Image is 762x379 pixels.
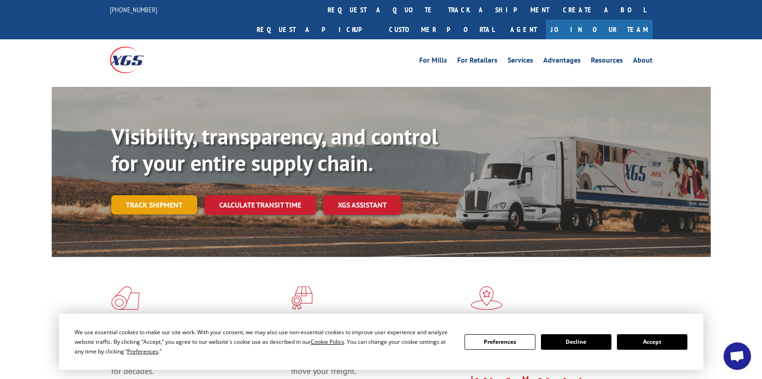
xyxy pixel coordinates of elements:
a: About [633,57,653,67]
button: Accept [617,334,687,350]
a: Resources [591,57,623,67]
span: Preferences [127,347,158,355]
a: Agent [501,20,546,39]
a: XGS ASSISTANT [323,195,401,215]
div: Cookie Consent Prompt [59,314,703,370]
button: Decline [541,334,611,350]
a: Request a pickup [250,20,382,39]
img: xgs-icon-total-supply-chain-intelligence-red [111,286,140,310]
div: We use essential cookies to make our site work. With your consent, we may also use non-essential ... [75,327,454,356]
a: [PHONE_NUMBER] [110,5,157,14]
a: Track shipment [111,195,197,214]
a: Calculate transit time [205,195,316,215]
a: Join Our Team [546,20,653,39]
button: Preferences [465,334,535,350]
span: Cookie Policy [311,338,344,346]
a: Customer Portal [382,20,501,39]
img: xgs-icon-flagship-distribution-model-red [471,286,503,310]
div: Open chat [724,342,751,370]
a: Services [508,57,533,67]
a: For Mills [419,57,447,67]
a: Advantages [543,57,581,67]
a: For Retailers [457,57,497,67]
img: xgs-icon-focused-on-flooring-red [291,286,313,310]
span: As an industry carrier of choice, XGS has brought innovation and dedication to flooring logistics... [111,344,284,376]
b: Visibility, transparency, and control for your entire supply chain. [111,122,438,177]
